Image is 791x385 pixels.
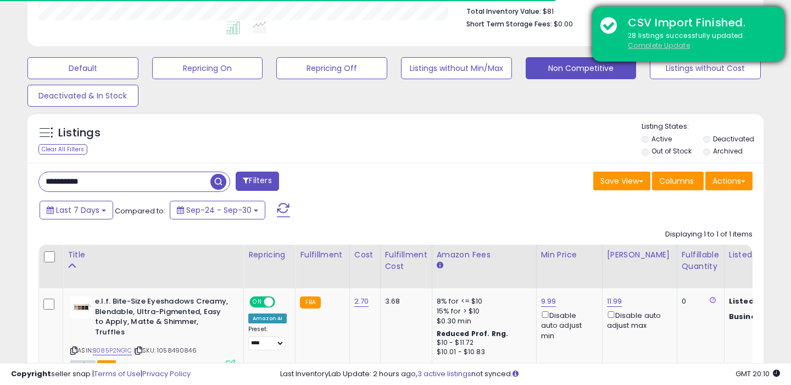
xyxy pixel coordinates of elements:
a: Privacy Policy [142,369,191,379]
div: Displaying 1 to 1 of 1 items [665,229,753,240]
button: Save View [593,172,650,190]
div: $0.30 min [437,316,528,326]
h5: Listings [58,125,101,141]
div: Last InventoryLab Update: 2 hours ago, not synced. [280,369,780,380]
div: Min Price [541,249,598,261]
span: | SKU: 1058490846 [133,346,197,355]
button: Listings without Min/Max [401,57,512,79]
div: 28 listings successfully updated. [620,31,776,51]
span: Compared to: [115,206,165,216]
span: ON [250,298,264,307]
button: Repricing Off [276,57,387,79]
label: Archived [713,146,743,156]
button: Filters [236,172,278,191]
a: 9.99 [541,296,556,307]
div: Repricing [248,249,291,261]
div: $10.01 - $10.83 [437,348,528,357]
span: OFF [274,298,291,307]
button: Listings without Cost [650,57,761,79]
div: 0 [682,296,716,306]
button: Actions [705,172,753,190]
img: 31-jdY5GmLL._SL40_.jpg [70,296,92,318]
div: 15% for > $10 [437,306,528,316]
u: Complete Update [628,41,690,50]
button: Last 7 Days [40,201,113,219]
li: $81 [466,4,744,17]
button: Default [27,57,138,79]
span: Last 7 Days [56,205,99,216]
span: 2025-10-8 20:10 GMT [736,369,780,379]
button: Non Competitive [526,57,637,79]
a: Terms of Use [94,369,141,379]
span: $0.00 [554,19,573,29]
button: Deactivated & In Stock [27,85,138,107]
div: $10 - $11.72 [437,338,528,348]
div: Cost [354,249,376,261]
div: Fulfillment Cost [385,249,427,272]
strong: Copyright [11,369,51,379]
div: Disable auto adjust min [541,309,594,341]
div: seller snap | | [11,369,191,380]
div: 8% for <= $10 [437,296,528,306]
div: [PERSON_NAME] [607,249,672,261]
b: Listed Price: [729,296,779,306]
a: 2.70 [354,296,369,307]
small: Amazon Fees. [437,261,443,271]
div: Fulfillment [300,249,344,261]
button: Sep-24 - Sep-30 [170,201,265,219]
span: Sep-24 - Sep-30 [186,205,252,216]
div: CSV Import Finished. [620,15,776,31]
b: Total Inventory Value: [466,7,541,16]
button: Columns [652,172,704,190]
div: Title [68,249,239,261]
div: Preset: [248,326,287,350]
label: Active [651,134,672,144]
label: Out of Stock [651,146,692,156]
div: Amazon Fees [437,249,532,261]
b: Short Term Storage Fees: [466,19,552,29]
div: 3.68 [385,296,424,306]
span: Columns [659,175,694,186]
p: Listing States: [642,122,764,132]
div: Clear All Filters [38,144,87,155]
b: Business Price: [729,311,789,322]
b: e.l.f. Bite-Size Eyeshadows Creamy, Blendable, Ultra-Pigmented, Easy to Apply, Matte & Shimmer, T... [95,296,229,340]
div: Amazon AI [248,313,287,323]
div: Disable auto adjust max [607,309,669,331]
button: Repricing On [152,57,263,79]
label: Deactivated [713,134,754,144]
b: Reduced Prof. Rng. [437,329,509,338]
a: 11.99 [607,296,622,307]
a: 3 active listings [417,369,471,379]
small: FBA [300,296,320,309]
a: B085P2NG1C [93,346,132,355]
div: Fulfillable Quantity [682,249,720,272]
